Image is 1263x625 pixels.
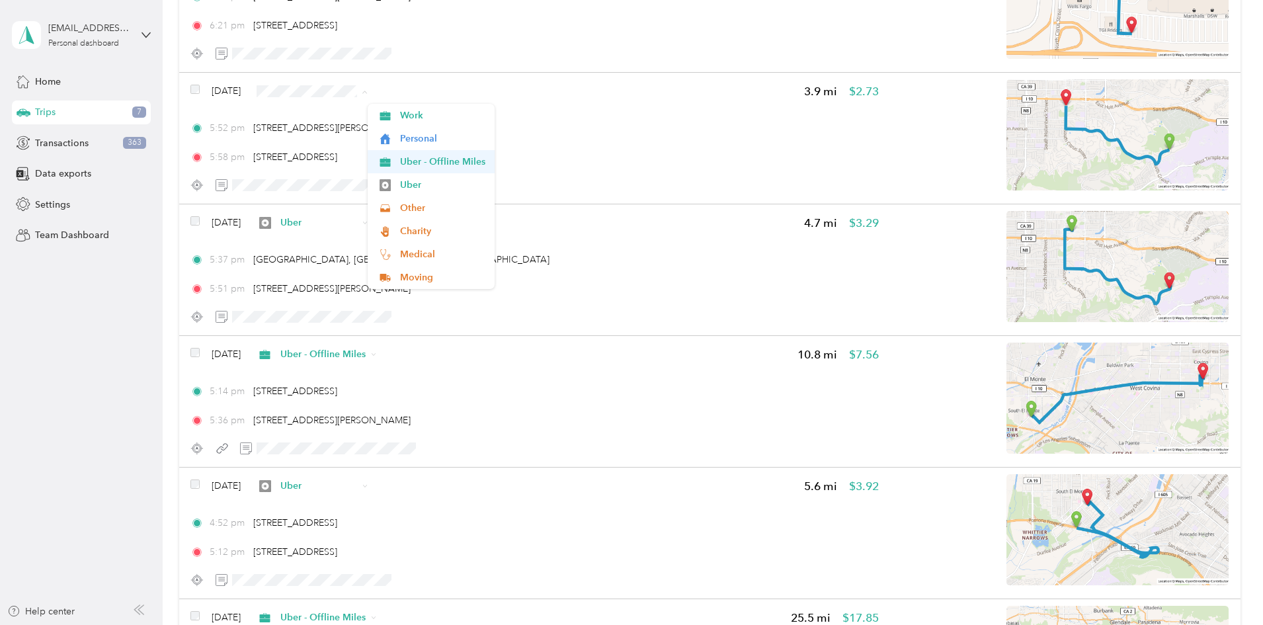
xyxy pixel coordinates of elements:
[210,253,247,267] span: 5:37 pm
[1006,211,1229,322] img: minimap
[797,347,837,363] span: 10.8 mi
[210,150,247,164] span: 5:58 pm
[849,215,879,231] span: $3.29
[212,479,241,493] span: [DATE]
[804,215,837,231] span: 4.7 mi
[400,178,485,192] span: Uber
[210,19,247,32] span: 6:21 pm
[253,283,411,294] span: [STREET_ADDRESS][PERSON_NAME]
[35,228,109,242] span: Team Dashboard
[280,610,366,624] span: Uber - Offline Miles
[849,347,879,363] span: $7.56
[253,151,337,163] span: [STREET_ADDRESS]
[35,136,89,150] span: Transactions
[253,517,337,528] span: [STREET_ADDRESS]
[35,105,56,119] span: Trips
[210,545,247,559] span: 5:12 pm
[210,516,247,530] span: 4:52 pm
[1189,551,1263,625] iframe: Everlance-gr Chat Button Frame
[280,479,358,493] span: Uber
[280,216,358,229] span: Uber
[7,604,75,618] button: Help center
[210,413,247,427] span: 5:36 pm
[400,224,485,238] span: Charity
[35,167,91,181] span: Data exports
[259,217,271,229] img: Legacy Icon [Uber]
[400,132,485,146] span: Personal
[212,216,241,229] span: [DATE]
[400,108,485,122] span: Work
[253,254,550,265] span: [GEOGRAPHIC_DATA], [GEOGRAPHIC_DATA], [GEOGRAPHIC_DATA]
[400,155,485,169] span: Uber - Offline Miles
[253,415,411,426] span: [STREET_ADDRESS][PERSON_NAME]
[380,179,391,191] img: Legacy Icon [Uber]
[804,83,837,100] span: 3.9 mi
[849,478,879,495] span: $3.92
[48,21,131,35] div: [EMAIL_ADDRESS][DOMAIN_NAME]
[400,247,485,261] span: Medical
[280,347,366,361] span: Uber - Offline Miles
[400,271,485,284] span: Moving
[1006,474,1229,585] img: minimap
[210,121,247,135] span: 5:52 pm
[253,546,337,558] span: [STREET_ADDRESS]
[132,106,146,118] span: 7
[259,480,271,492] img: Legacy Icon [Uber]
[400,201,485,215] span: Other
[1006,343,1229,454] img: minimap
[253,386,337,397] span: [STREET_ADDRESS]
[210,384,247,398] span: 5:14 pm
[35,75,61,89] span: Home
[253,122,411,134] span: [STREET_ADDRESS][PERSON_NAME]
[123,137,146,149] span: 363
[212,347,241,361] span: [DATE]
[804,478,837,495] span: 5.6 mi
[35,198,70,212] span: Settings
[210,282,247,296] span: 5:51 pm
[253,20,337,31] span: [STREET_ADDRESS]
[48,40,119,48] div: Personal dashboard
[1006,79,1229,190] img: minimap
[849,83,879,100] span: $2.73
[212,610,241,624] span: [DATE]
[212,84,241,98] span: [DATE]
